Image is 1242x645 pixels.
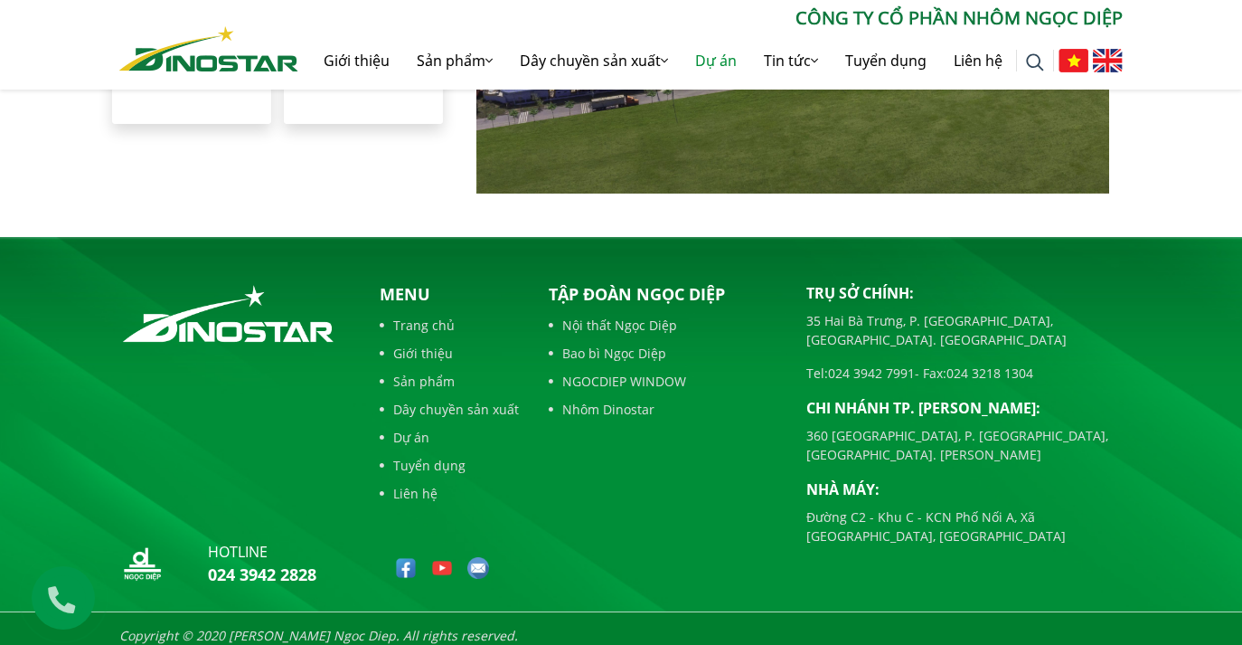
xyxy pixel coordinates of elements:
[1093,49,1123,72] img: English
[806,364,1123,383] p: Tel: - Fax:
[506,32,682,90] a: Dây chuyền sản xuất
[380,400,519,419] a: Dây chuyền sản xuất
[208,541,316,563] p: hotline
[1059,49,1088,72] img: Tiếng Việt
[828,365,915,382] a: 024 3942 7991
[750,32,832,90] a: Tin tức
[380,484,519,503] a: Liên hệ
[380,456,519,475] a: Tuyển dụng
[380,316,519,335] a: Trang chủ
[946,365,1033,382] a: 024 3218 1304
[119,627,518,644] i: Copyright © 2020 [PERSON_NAME] Ngoc Diep. All rights reserved.
[310,32,403,90] a: Giới thiệu
[380,428,519,447] a: Dự án
[549,400,779,419] a: Nhôm Dinostar
[806,397,1123,419] p: Chi nhánh TP. [PERSON_NAME]:
[806,311,1123,349] p: 35 Hai Bà Trưng, P. [GEOGRAPHIC_DATA], [GEOGRAPHIC_DATA]. [GEOGRAPHIC_DATA]
[119,282,337,346] img: logo_footer
[940,32,1016,90] a: Liên hệ
[208,564,316,585] a: 024 3942 2828
[806,282,1123,304] p: Trụ sở chính:
[806,507,1123,545] p: Đường C2 - Khu C - KCN Phố Nối A, Xã [GEOGRAPHIC_DATA], [GEOGRAPHIC_DATA]
[832,32,940,90] a: Tuyển dụng
[806,426,1123,464] p: 360 [GEOGRAPHIC_DATA], P. [GEOGRAPHIC_DATA], [GEOGRAPHIC_DATA]. [PERSON_NAME]
[549,282,779,307] p: Tập đoàn Ngọc Diệp
[549,344,779,363] a: Bao bì Ngọc Diệp
[549,372,779,391] a: NGOCDIEP WINDOW
[403,32,506,90] a: Sản phẩm
[1026,53,1044,71] img: search
[380,372,519,391] a: Sản phẩm
[806,479,1123,500] p: Nhà máy:
[682,32,750,90] a: Dự án
[380,344,519,363] a: Giới thiệu
[119,26,298,71] img: Nhôm Dinostar
[119,23,298,71] a: Nhôm Dinostar
[119,541,165,586] img: logo_nd_footer
[549,316,779,335] a: Nội thất Ngọc Diệp
[380,282,519,307] p: Menu
[298,5,1123,32] p: CÔNG TY CỔ PHẦN NHÔM NGỌC DIỆP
